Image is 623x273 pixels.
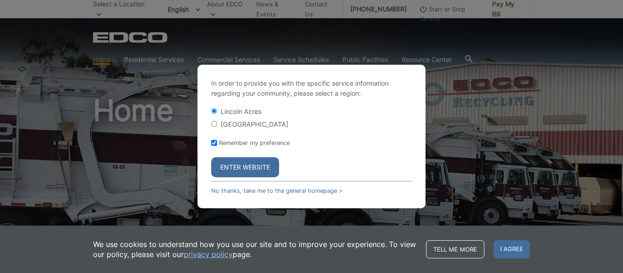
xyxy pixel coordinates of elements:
label: [GEOGRAPHIC_DATA] [221,120,288,128]
button: Enter Website [211,157,279,177]
a: privacy policy [184,249,233,259]
p: In order to provide you with the specific service information regarding your community, please se... [211,78,412,98]
a: No thanks, take me to the general homepage > [211,187,343,194]
span: I agree [493,240,530,258]
p: We use cookies to understand how you use our site and to improve your experience. To view our pol... [93,239,417,259]
label: Lincoln Acres [221,108,262,115]
label: Remember my preference [219,139,290,146]
a: Tell me more [426,240,484,258]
